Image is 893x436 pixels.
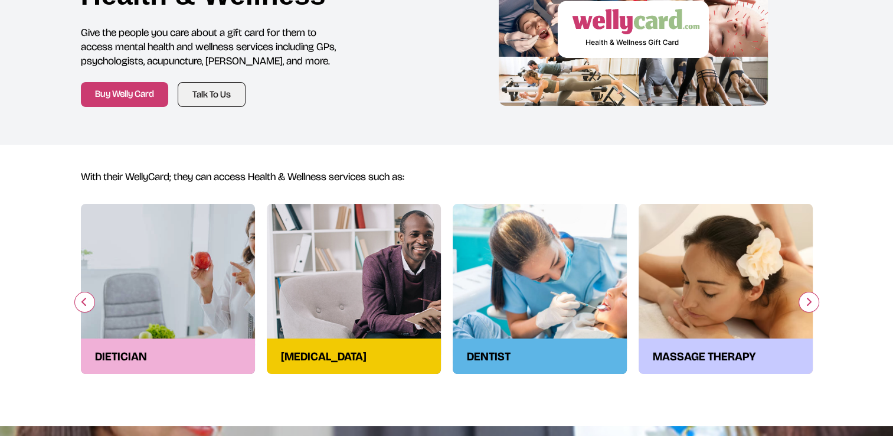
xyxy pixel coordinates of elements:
[81,339,255,374] div: dietician
[81,168,813,185] h5: With their WellyCard; they can access Health & Wellness services such as:
[267,339,441,374] div: [MEDICAL_DATA]
[178,82,246,107] a: Talk To Us
[81,25,440,68] p: Give the people you care about a gift card for them to access mental health and wellness services...
[453,339,627,374] div: dentist
[639,339,813,374] div: Massage Therapy
[81,82,168,107] a: Buy Welly Card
